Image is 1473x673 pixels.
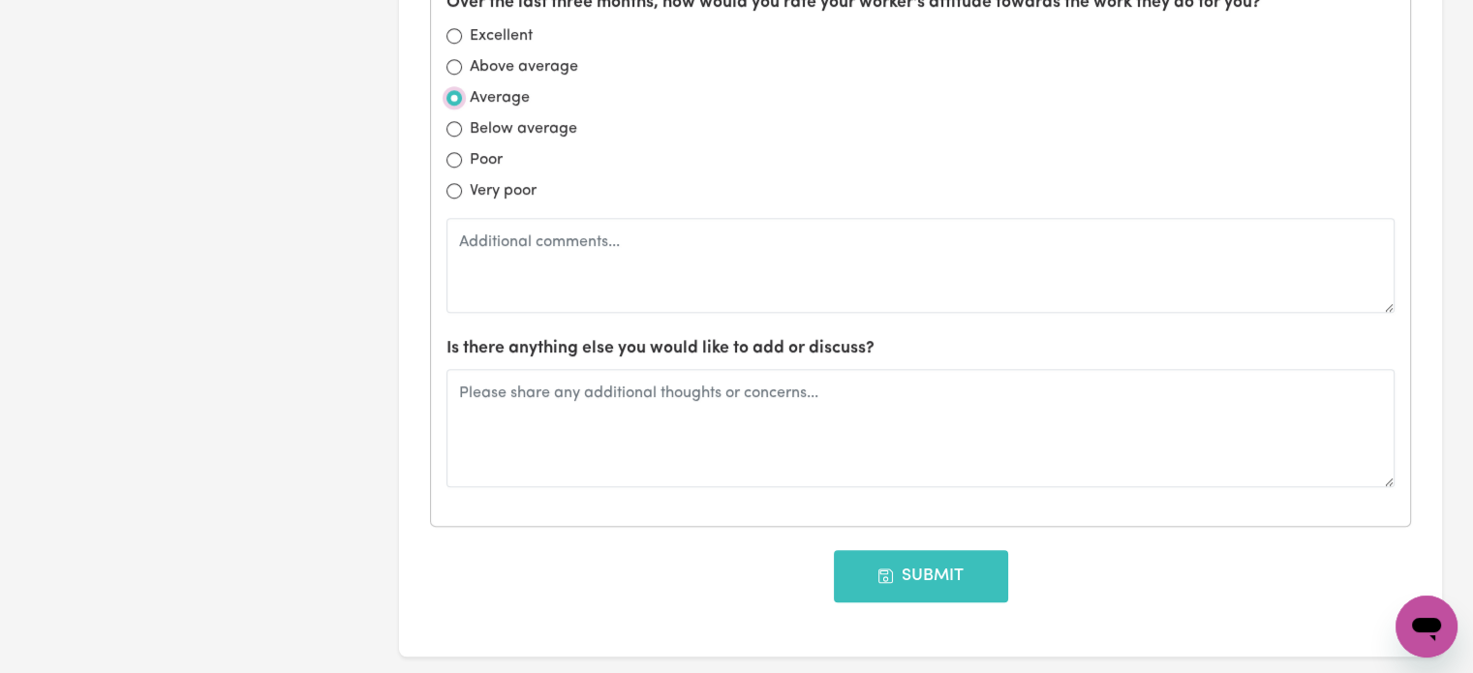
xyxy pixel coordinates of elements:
label: Poor [470,148,503,171]
label: Below average [470,117,577,140]
iframe: Button to launch messaging window [1396,596,1458,658]
label: Is there anything else you would like to add or discuss? [446,336,875,361]
label: Above average [470,55,578,78]
label: Very poor [470,179,537,202]
label: Excellent [470,24,533,47]
label: Average [470,86,530,109]
button: Submit [834,550,1008,602]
